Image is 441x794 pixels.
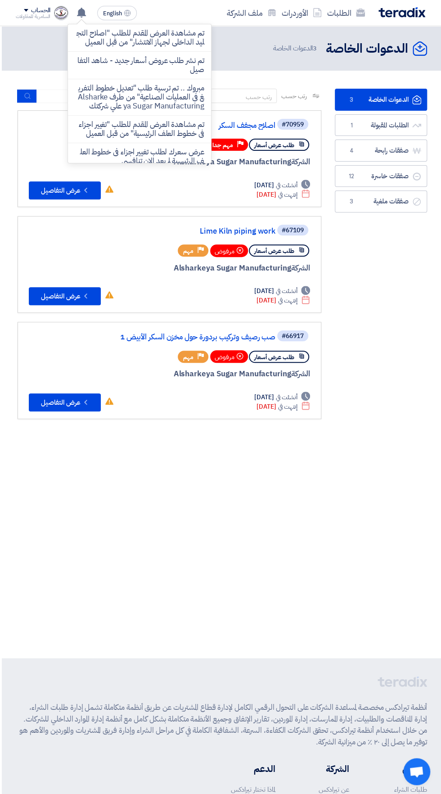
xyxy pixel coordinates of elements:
span: أنشئت في [276,286,297,296]
span: مهم جدا [212,141,233,149]
div: السامرية للمقاولات [16,14,50,19]
button: English [97,6,137,20]
p: مبروك .. تم ترسية طلب "تعديل خطوط التفريغ فى العمليات الصناعية" من طرف Alsharkeya Sugar Manufactu... [75,84,204,111]
span: 4 [346,146,357,155]
span: إنتهت في [278,296,297,305]
div: Alsharkeya Sugar Manufacturing [29,156,310,168]
span: رتب حسب [281,91,307,101]
p: تم نشر طلب عروض أسعار جديد - شاهد التفاصيل [75,56,204,74]
span: الشركة [291,156,310,167]
div: [DATE] [254,392,310,402]
span: إنتهت في [278,402,297,411]
div: مرفوض [210,350,248,363]
p: أنظمة تيرادكس مخصصة لمساعدة الشركات على التحول الرقمي الكامل لإدارة قطاع المشتريات عن طريق أنظمة ... [18,701,427,747]
span: أنشئت في [276,180,297,190]
div: #66917 [282,333,304,339]
a: صفقات خاسرة12 [335,165,427,187]
li: الحلول [376,762,427,775]
div: #67109 [282,227,304,234]
a: الطلبات المقبولة1 [335,114,427,136]
div: Alsharkeya Sugar Manufacturing [29,262,310,274]
button: عرض التفاصيل [29,181,101,199]
a: ملف الشركة [224,2,279,23]
button: عرض التفاصيل [29,287,101,305]
input: ابحث بعنوان أو رقم الطلب [37,90,163,103]
a: دردشة مفتوحة [403,758,430,785]
a: Lime Kiln piping work [95,227,275,235]
span: طلب عرض أسعار [254,247,294,255]
span: الشركة [291,368,310,379]
div: رتب حسب [246,92,272,102]
a: الطلبات [324,2,368,23]
p: تم مشاهدة العرض المقدم للطلب "تغيير اجزاء فى خطوط العلف الرئيسية" من قبل العميل [75,120,204,138]
div: [DATE] [256,296,310,305]
span: إنتهت في [278,190,297,199]
li: الشركة [302,762,349,775]
div: [DATE] [256,190,310,199]
span: 12 [346,172,357,181]
div: [DATE] [254,286,310,296]
span: طلب عرض أسعار [254,141,294,149]
span: أنشئت في [276,392,297,402]
a: صفقات ملغية3 [335,190,427,212]
a: لماذا تختار تيرادكس [231,784,275,794]
span: مهم [183,247,193,255]
a: عن تيرادكس [319,784,349,794]
li: الدعم [230,762,275,775]
h2: الدعوات الخاصة [326,40,408,58]
span: English [103,10,122,17]
span: مهم [183,353,193,361]
p: تم مشاهدة العرض المقدم للطلب "اصلاح التجليد الداخلى لجهاز الانتشار" من قبل العميل [75,29,204,47]
p: عرض سعرك لطلب تغيير اجزاء فى خطوط العلف الرئيسية لم يعد الان تنافسي [75,148,204,166]
img: logo_1725182828871.png [54,6,68,20]
span: 3 [346,95,357,104]
a: الأوردرات [279,2,324,23]
div: مرفوض [210,244,248,257]
img: Teradix logo [378,7,425,18]
a: طلبات الشراء [394,784,427,794]
span: 1 [346,121,357,130]
button: عرض التفاصيل [29,393,101,411]
div: [DATE] [254,180,310,190]
div: Alsharkeya Sugar Manufacturing [29,368,310,380]
a: صب رصيف وتركيب بردورة حول مخزن السكر الأبيض 1 [95,333,275,341]
a: الدعوات الخاصة3 [335,89,427,111]
span: الدعوات الخاصة [273,43,319,54]
span: 3 [313,43,317,53]
a: صفقات رابحة4 [335,140,427,162]
span: الشركة [291,262,310,274]
span: 3 [346,197,357,206]
div: [DATE] [256,402,310,411]
div: الحساب [31,7,50,14]
span: طلب عرض أسعار [254,353,294,361]
div: #70959 [282,122,304,128]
